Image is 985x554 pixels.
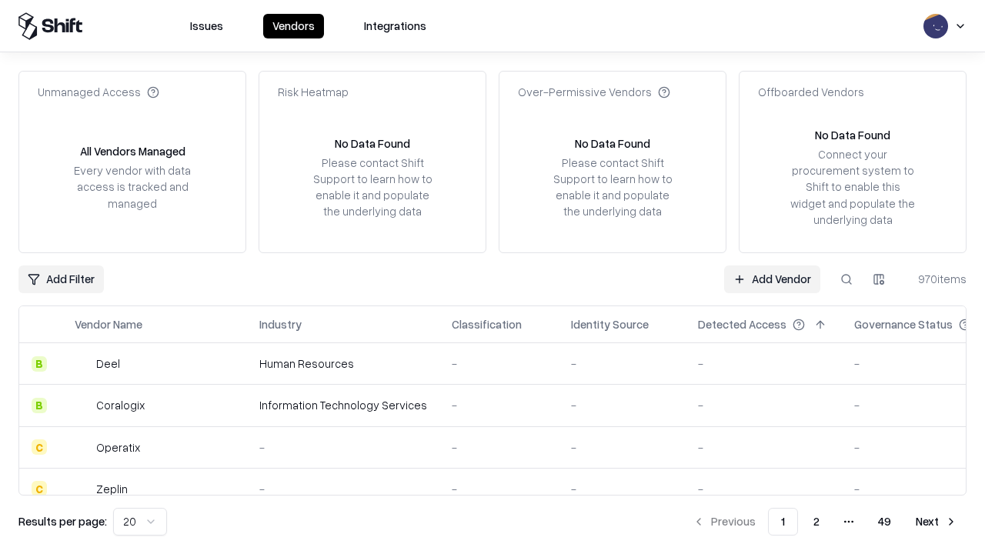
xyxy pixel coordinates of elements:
[259,439,427,456] div: -
[698,355,830,372] div: -
[571,355,673,372] div: -
[75,398,90,413] img: Coralogix
[905,271,967,287] div: 970 items
[68,162,196,211] div: Every vendor with data access is tracked and managed
[96,397,145,413] div: Coralogix
[96,355,120,372] div: Deel
[549,155,676,220] div: Please contact Shift Support to learn how to enable it and populate the underlying data
[768,508,798,536] button: 1
[75,356,90,372] img: Deel
[866,508,903,536] button: 49
[801,508,832,536] button: 2
[259,316,302,332] div: Industry
[518,84,670,100] div: Over-Permissive Vendors
[698,316,786,332] div: Detected Access
[355,14,436,38] button: Integrations
[38,84,159,100] div: Unmanaged Access
[854,316,953,332] div: Governance Status
[259,397,427,413] div: Information Technology Services
[32,481,47,496] div: C
[278,84,349,100] div: Risk Heatmap
[181,14,232,38] button: Issues
[907,508,967,536] button: Next
[724,265,820,293] a: Add Vendor
[96,481,128,497] div: Zeplin
[571,316,649,332] div: Identity Source
[575,135,650,152] div: No Data Found
[263,14,324,38] button: Vendors
[80,143,185,159] div: All Vendors Managed
[259,355,427,372] div: Human Resources
[259,481,427,497] div: -
[18,513,107,529] p: Results per page:
[571,397,673,413] div: -
[32,439,47,455] div: C
[309,155,436,220] div: Please contact Shift Support to learn how to enable it and populate the underlying data
[789,146,917,228] div: Connect your procurement system to Shift to enable this widget and populate the underlying data
[18,265,104,293] button: Add Filter
[698,397,830,413] div: -
[452,481,546,497] div: -
[571,481,673,497] div: -
[571,439,673,456] div: -
[75,481,90,496] img: Zeplin
[758,84,864,100] div: Offboarded Vendors
[452,316,522,332] div: Classification
[815,127,890,143] div: No Data Found
[683,508,967,536] nav: pagination
[698,481,830,497] div: -
[32,356,47,372] div: B
[452,397,546,413] div: -
[698,439,830,456] div: -
[452,439,546,456] div: -
[75,439,90,455] img: Operatix
[335,135,410,152] div: No Data Found
[75,316,142,332] div: Vendor Name
[452,355,546,372] div: -
[96,439,140,456] div: Operatix
[32,398,47,413] div: B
